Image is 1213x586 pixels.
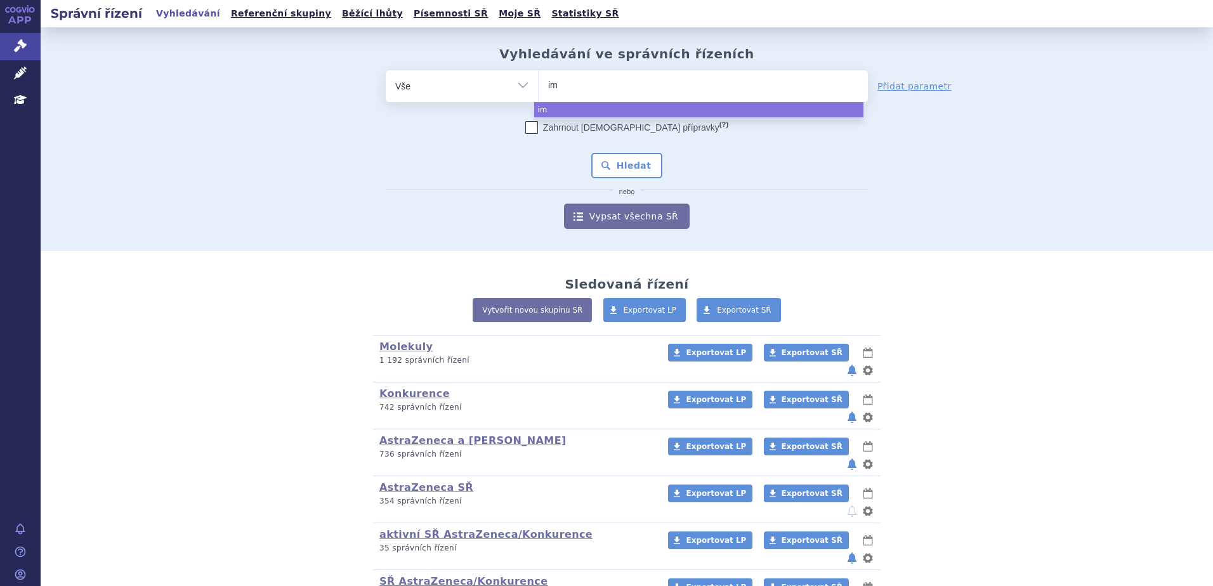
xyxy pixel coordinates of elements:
p: 736 správních řízení [379,449,652,460]
button: lhůty [862,439,874,454]
span: Exportovat SŘ [717,306,771,315]
a: Vyhledávání [152,5,224,22]
a: Běžící lhůty [338,5,407,22]
a: Exportovat SŘ [697,298,781,322]
a: Písemnosti SŘ [410,5,492,22]
a: Exportovat LP [668,344,752,361]
p: 354 správních řízení [379,496,652,507]
button: notifikace [846,363,858,378]
span: Exportovat SŘ [782,489,843,498]
a: Exportovat LP [668,438,752,455]
a: Exportovat SŘ [764,391,849,408]
h2: Sledovaná řízení [565,277,688,292]
a: Statistiky SŘ [547,5,622,22]
button: notifikace [846,504,858,519]
p: 35 správních řízení [379,543,652,554]
li: im [534,102,863,117]
a: Přidat parametr [877,80,952,93]
span: Exportovat SŘ [782,348,843,357]
span: Exportovat LP [686,489,746,498]
a: Exportovat LP [668,531,752,549]
p: 742 správních řízení [379,402,652,413]
a: aktivní SŘ AstraZeneca/Konkurence [379,528,593,540]
span: Exportovat LP [686,348,746,357]
button: lhůty [862,486,874,501]
h2: Vyhledávání ve správních řízeních [499,46,754,62]
a: Exportovat LP [668,485,752,502]
button: notifikace [846,550,858,566]
button: notifikace [846,457,858,472]
span: Exportovat LP [686,442,746,451]
a: Vytvořit novou skupinu SŘ [473,298,592,322]
abbr: (?) [719,120,728,129]
button: notifikace [846,410,858,425]
span: Exportovat LP [624,306,677,315]
button: lhůty [862,392,874,407]
h2: Správní řízení [41,4,152,22]
a: Vypsat všechna SŘ [564,204,690,229]
button: nastavení [862,550,874,566]
span: Exportovat LP [686,395,746,404]
a: Moje SŘ [495,5,544,22]
button: nastavení [862,457,874,472]
button: Hledat [591,153,663,178]
span: Exportovat SŘ [782,395,843,404]
a: Exportovat LP [668,391,752,408]
span: Exportovat SŘ [782,536,843,545]
p: 1 192 správních řízení [379,355,652,366]
i: nebo [613,188,641,196]
a: Exportovat LP [603,298,686,322]
span: Exportovat LP [686,536,746,545]
a: AstraZeneca a [PERSON_NAME] [379,434,567,446]
button: nastavení [862,410,874,425]
span: Exportovat SŘ [782,442,843,451]
button: nastavení [862,363,874,378]
button: nastavení [862,504,874,519]
a: Exportovat SŘ [764,485,849,502]
a: Exportovat SŘ [764,344,849,361]
a: AstraZeneca SŘ [379,481,473,493]
a: Molekuly [379,341,433,353]
a: Konkurence [379,387,450,400]
button: lhůty [862,345,874,360]
a: Exportovat SŘ [764,531,849,549]
button: lhůty [862,533,874,548]
label: Zahrnout [DEMOGRAPHIC_DATA] přípravky [525,121,728,134]
a: Referenční skupiny [227,5,335,22]
a: Exportovat SŘ [764,438,849,455]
